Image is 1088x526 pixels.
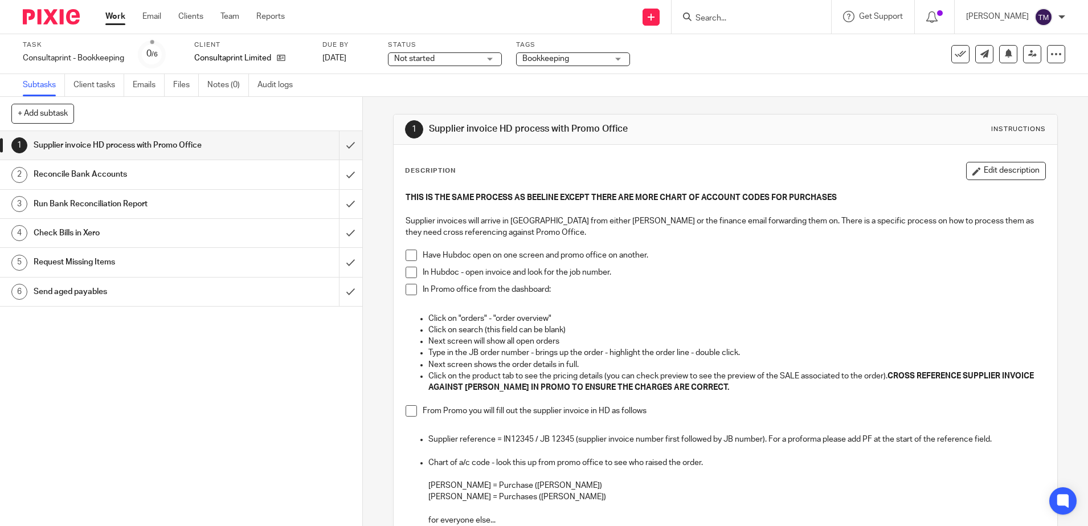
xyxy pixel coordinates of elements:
div: 5 [11,255,27,271]
a: Emails [133,74,165,96]
p: Click on the product tab to see the pricing details (you can check preview to see the preview of ... [428,370,1045,394]
label: Status [388,40,502,50]
p: Click on search (this field can be blank) [428,324,1045,336]
p: [PERSON_NAME] = Purchases ([PERSON_NAME]) [428,491,1045,503]
div: 1 [11,137,27,153]
p: [PERSON_NAME] = Purchase ([PERSON_NAME]) [428,480,1045,491]
h1: Run Bank Reconciliation Report [34,195,230,213]
button: Edit description [966,162,1046,180]
div: 0 [146,47,158,60]
img: Pixie [23,9,80,25]
p: Chart of a/c code - look this up from promo office to see who raised the order. [428,457,1045,468]
label: Client [194,40,308,50]
p: for everyone else... [428,515,1045,526]
strong: THIS IS THE SAME PROCESS AS BEELINE EXCEPT THERE ARE MORE CHART OF ACCOUNT CODES FOR PURCHASES [406,194,837,202]
a: Clients [178,11,203,22]
a: Client tasks [73,74,124,96]
p: Supplier reference = IN12345 / JB 12345 (supplier invoice number first followed by JB number). Fo... [428,434,1045,445]
label: Task [23,40,124,50]
a: Email [142,11,161,22]
p: Description [405,166,456,176]
input: Search [694,14,797,24]
small: /6 [152,51,158,58]
h1: Check Bills in Xero [34,225,230,242]
p: Next screen will show all open orders [428,336,1045,347]
a: Subtasks [23,74,65,96]
p: Have Hubdoc open on one screen and promo office on another. [423,250,1045,261]
p: [PERSON_NAME] [966,11,1029,22]
h1: Reconcile Bank Accounts [34,166,230,183]
p: In Promo office from the dashboard: [423,284,1045,295]
a: Notes (0) [207,74,249,96]
h1: Supplier invoice HD process with Promo Office [34,137,230,154]
a: Reports [256,11,285,22]
div: 3 [11,196,27,212]
div: Instructions [991,125,1046,134]
div: Consultaprint - Bookkeeping [23,52,124,64]
a: Files [173,74,199,96]
div: 1 [405,120,423,138]
p: Next screen shows the order details in full. [428,359,1045,370]
label: Tags [516,40,630,50]
h1: Supplier invoice HD process with Promo Office [429,123,750,135]
p: Click on "orders" - "order overview" [428,313,1045,324]
span: [DATE] [322,54,346,62]
a: Team [220,11,239,22]
img: svg%3E [1034,8,1053,26]
h1: Request Missing Items [34,254,230,271]
h1: Send aged payables [34,283,230,300]
p: Consultaprint Limited [194,52,271,64]
a: Work [105,11,125,22]
p: Supplier invoices will arrive in [GEOGRAPHIC_DATA] from either [PERSON_NAME] or the finance email... [406,215,1045,239]
div: 6 [11,284,27,300]
a: Audit logs [257,74,301,96]
span: Get Support [859,13,903,21]
div: 2 [11,167,27,183]
button: + Add subtask [11,104,74,123]
div: 4 [11,225,27,241]
span: Not started [394,55,435,63]
p: From Promo you will fill out the supplier invoice in HD as follows [423,405,1045,417]
p: Type in the JB order number - brings up the order - highlight the order line - double click. [428,347,1045,358]
span: Bookkeeping [522,55,569,63]
p: In Hubdoc - open invoice and look for the job number. [423,267,1045,278]
label: Due by [322,40,374,50]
